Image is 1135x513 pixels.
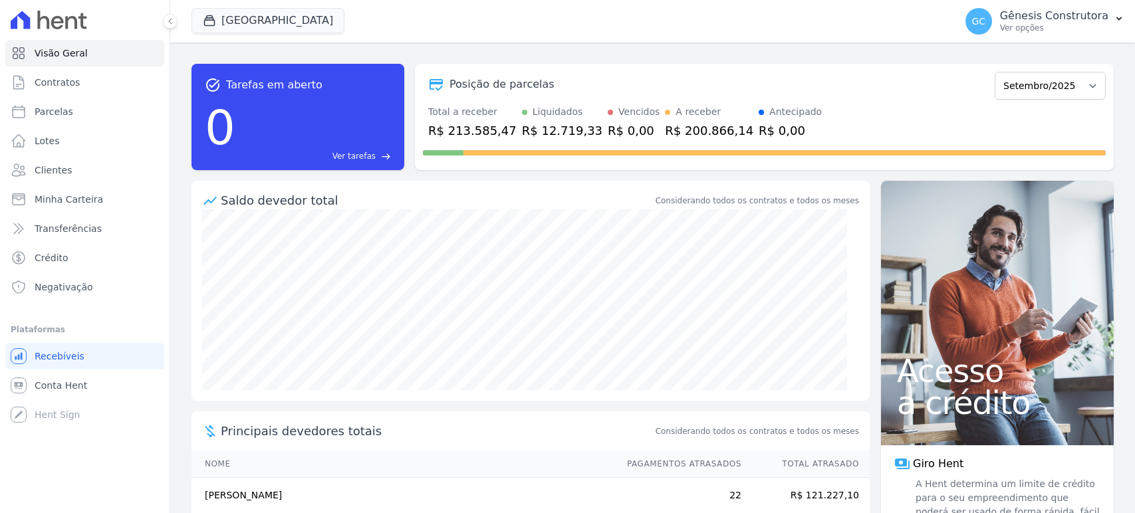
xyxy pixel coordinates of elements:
a: Contratos [5,69,164,96]
span: Transferências [35,222,102,235]
span: GC [971,17,985,26]
div: Vencidos [618,105,660,119]
a: Conta Hent [5,372,164,399]
span: Principais devedores totais [221,422,653,440]
div: Considerando todos os contratos e todos os meses [656,195,859,207]
a: Lotes [5,128,164,154]
a: Negativação [5,274,164,300]
span: Visão Geral [35,47,88,60]
th: Total Atrasado [742,451,870,478]
span: Contratos [35,76,80,89]
div: Plataformas [11,322,159,338]
span: Minha Carteira [35,193,103,206]
span: Considerando todos os contratos e todos os meses [656,425,859,437]
span: Negativação [35,280,93,294]
span: a crédito [897,387,1098,419]
span: Tarefas em aberto [226,77,322,93]
span: Recebíveis [35,350,84,363]
a: Clientes [5,157,164,183]
th: Pagamentos Atrasados [614,451,742,478]
a: Visão Geral [5,40,164,66]
a: Minha Carteira [5,186,164,213]
p: Gênesis Construtora [1000,9,1108,23]
span: Ver tarefas [332,150,376,162]
div: R$ 0,00 [608,122,660,140]
a: Recebíveis [5,343,164,369]
div: R$ 12.719,33 [522,122,602,140]
div: Saldo devedor total [221,191,653,209]
a: Parcelas [5,98,164,125]
div: Posição de parcelas [449,76,555,92]
div: R$ 0,00 [759,122,822,140]
div: R$ 213.585,47 [428,122,517,140]
a: Crédito [5,245,164,271]
span: Lotes [35,134,60,148]
span: Acesso [897,355,1098,387]
a: Ver tarefas east [241,150,391,162]
div: A receber [676,105,721,119]
th: Nome [191,451,614,478]
span: east [381,152,391,161]
button: [GEOGRAPHIC_DATA] [191,8,344,33]
div: Liquidados [533,105,583,119]
span: Giro Hent [913,456,963,472]
a: Transferências [5,215,164,242]
span: Conta Hent [35,379,87,392]
span: task_alt [205,77,221,93]
span: Crédito [35,251,68,264]
div: 0 [205,93,235,162]
div: Total a receber [428,105,517,119]
button: GC Gênesis Construtora Ver opções [955,3,1135,40]
span: Parcelas [35,105,73,118]
div: R$ 200.866,14 [665,122,753,140]
p: Ver opções [1000,23,1108,33]
span: Clientes [35,163,72,177]
div: Antecipado [769,105,822,119]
